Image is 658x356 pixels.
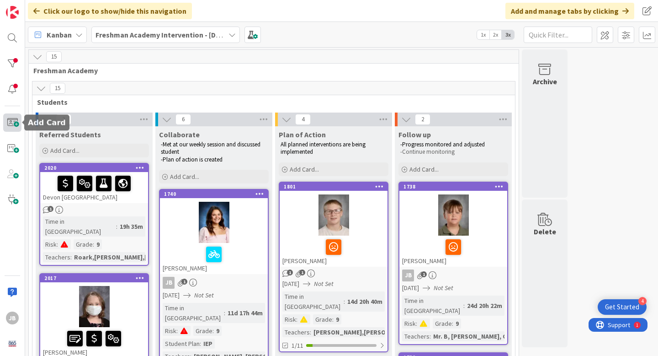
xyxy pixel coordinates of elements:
span: : [296,314,297,324]
div: 1740 [160,190,268,198]
div: 1738 [403,183,507,190]
span: 1 [181,279,187,285]
span: : [176,326,178,336]
span: Add Card... [50,146,80,155]
span: Freshman Academy [33,66,507,75]
div: 2017 [44,275,148,281]
span: : [70,252,72,262]
span: 1 [421,271,427,277]
div: 2020Devon [GEOGRAPHIC_DATA] [40,164,148,203]
span: Plan of Action [279,130,326,139]
div: 2020 [40,164,148,172]
div: Click our logo to show/hide this navigation [28,3,192,19]
span: 3 [56,114,71,125]
span: 1 [299,270,305,275]
span: 1x [477,30,489,39]
div: 9 [453,318,461,329]
div: 9 [334,314,341,324]
p: -Continue monitoring [400,148,506,156]
span: Add Card... [170,173,199,181]
span: : [93,239,94,249]
div: 1 [48,4,50,11]
div: [PERSON_NAME] [280,236,387,267]
div: Risk [163,326,176,336]
b: Freshman Academy Intervention - [DATE]-[DATE] [96,30,255,39]
div: JB [399,270,507,281]
div: 19h 35m [117,221,145,232]
span: : [116,221,117,232]
span: [DATE] [282,279,299,289]
span: Collaborate [159,130,200,139]
span: 2x [489,30,502,39]
div: 9 [214,326,222,336]
a: 1801[PERSON_NAME][DATE]Not SetTime in [GEOGRAPHIC_DATA]:14d 20h 40mRisk:Grade:9Teachers:[PERSON_N... [279,182,388,352]
span: : [452,318,453,329]
div: 1738[PERSON_NAME] [399,183,507,267]
span: : [310,327,311,337]
div: Risk [282,314,296,324]
span: Add Card... [290,165,319,173]
span: 15 [50,83,65,94]
div: Teachers [402,331,430,341]
div: Get Started [605,302,639,312]
a: 2020Devon [GEOGRAPHIC_DATA]Time in [GEOGRAPHIC_DATA]:19h 35mRisk:Grade:9Teachers:Roark,[PERSON_NA... [39,163,149,266]
div: [PERSON_NAME],[PERSON_NAME],[PERSON_NAME],T... [311,327,475,337]
input: Quick Filter... [524,27,592,43]
span: : [430,331,431,341]
div: Risk [43,239,57,249]
div: Time in [GEOGRAPHIC_DATA] [282,291,344,312]
div: Delete [534,226,556,237]
span: : [212,326,214,336]
div: 14d 20h 40m [345,297,385,307]
span: 2 [415,114,430,125]
div: Teachers [43,252,70,262]
span: [DATE] [163,291,180,300]
div: 1738 [399,183,507,191]
div: Teachers [282,327,310,337]
div: JB [6,312,19,324]
span: 4 [295,114,311,125]
div: JB [402,270,414,281]
div: 9 [94,239,102,249]
div: IEP [201,339,215,349]
div: Roark,[PERSON_NAME],[PERSON_NAME]... [72,252,201,262]
span: Referred Students [39,130,101,139]
div: [PERSON_NAME] [160,243,268,274]
div: JB [160,277,268,289]
div: Open Get Started checklist, remaining modules: 4 [598,299,647,315]
div: Add and manage tabs by clicking [505,3,634,19]
i: Not Set [434,284,453,292]
span: Add Card... [409,165,439,173]
span: 1/11 [292,341,303,351]
span: -Plan of action is created [161,156,223,163]
span: : [416,318,417,329]
span: Students [37,97,504,107]
h5: Add Card [28,119,66,127]
div: 4 [638,297,647,305]
div: 1801 [280,183,387,191]
span: : [332,314,334,324]
span: -Met at our weekly session and discussed student [161,140,262,156]
div: 24d 20h 22m [465,301,504,311]
div: Time in [GEOGRAPHIC_DATA] [402,296,463,316]
span: : [224,308,225,318]
span: [DATE] [402,283,419,293]
div: 2017 [40,274,148,282]
span: : [57,239,58,249]
div: Time in [GEOGRAPHIC_DATA] [43,216,116,237]
div: Grade [193,326,212,336]
span: Support [19,1,42,12]
a: 1738[PERSON_NAME]JB[DATE]Not SetTime in [GEOGRAPHIC_DATA]:24d 20h 22mRisk:Grade:9Teachers:Mr. B, ... [398,182,508,345]
div: 1740[PERSON_NAME] [160,190,268,274]
div: Risk [402,318,416,329]
div: Grade [74,239,93,249]
div: JB [163,277,175,289]
div: 1801[PERSON_NAME] [280,183,387,267]
div: Grade [433,318,452,329]
div: Grade [313,314,332,324]
span: Kanban [47,29,72,40]
span: 1 [48,206,53,212]
div: [PERSON_NAME] [399,236,507,267]
span: 3x [502,30,514,39]
span: 15 [46,51,62,62]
